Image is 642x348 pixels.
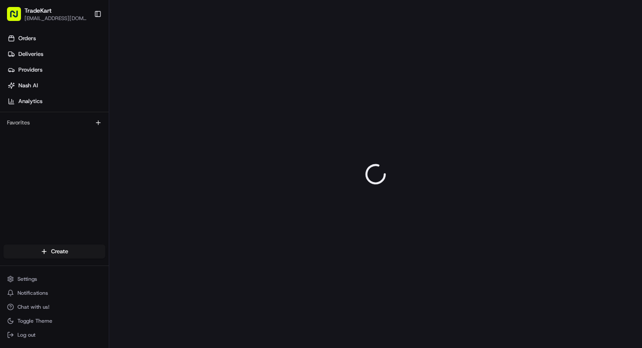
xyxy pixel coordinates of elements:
[3,63,109,77] a: Providers
[17,289,48,296] span: Notifications
[3,47,109,61] a: Deliveries
[17,303,49,310] span: Chat with us!
[18,97,42,105] span: Analytics
[3,31,109,45] a: Orders
[51,248,68,255] span: Create
[17,276,37,283] span: Settings
[24,6,52,15] button: TradeKart
[3,94,109,108] a: Analytics
[3,245,105,258] button: Create
[3,79,109,93] a: Nash AI
[3,287,105,299] button: Notifications
[3,301,105,313] button: Chat with us!
[3,329,105,341] button: Log out
[3,3,90,24] button: TradeKart[EMAIL_ADDRESS][DOMAIN_NAME]
[18,66,42,74] span: Providers
[17,317,52,324] span: Toggle Theme
[18,82,38,90] span: Nash AI
[3,116,105,130] div: Favorites
[3,273,105,285] button: Settings
[17,331,35,338] span: Log out
[24,15,87,22] button: [EMAIL_ADDRESS][DOMAIN_NAME]
[18,34,36,42] span: Orders
[3,315,105,327] button: Toggle Theme
[18,50,43,58] span: Deliveries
